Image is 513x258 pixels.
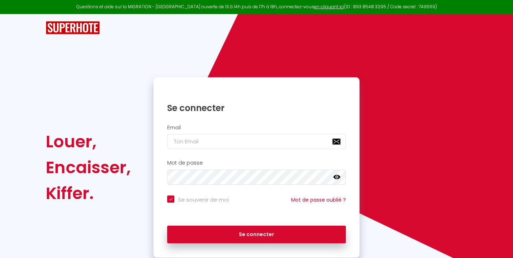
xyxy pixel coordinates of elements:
[167,102,346,114] h1: Se connecter
[167,160,346,166] h2: Mot de passe
[46,180,131,206] div: Kiffer.
[167,125,346,131] h2: Email
[291,196,346,203] a: Mot de passe oublié ?
[167,134,346,149] input: Ton Email
[46,21,100,34] img: SuperHote logo
[314,4,344,10] a: en cliquant ici
[46,129,131,155] div: Louer,
[46,155,131,180] div: Encaisser,
[167,226,346,244] button: Se connecter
